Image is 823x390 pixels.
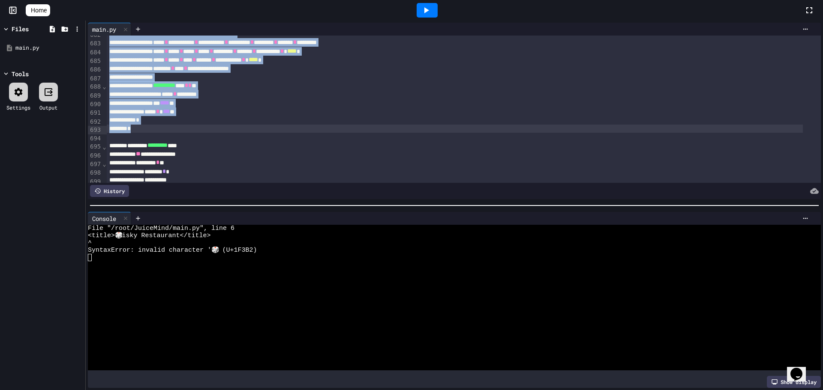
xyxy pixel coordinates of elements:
[88,134,102,143] div: 694
[88,83,102,91] div: 688
[6,104,30,111] div: Settings
[88,100,102,109] div: 690
[102,161,106,167] span: Fold line
[88,57,102,65] div: 685
[767,376,821,388] div: Show display
[88,143,102,151] div: 695
[12,24,29,33] div: Files
[88,109,102,117] div: 691
[115,232,118,239] span: 🎲
[88,169,102,177] div: 698
[214,247,257,254] span: ' (U+1F3B2)
[118,232,210,239] span: Risky Restaurant</title>
[88,214,120,223] div: Console
[88,23,131,36] div: main.py
[88,39,102,48] div: 683
[15,44,82,52] div: main.py
[787,356,814,381] iframe: chat widget
[102,83,106,90] span: Fold line
[88,160,102,169] div: 697
[88,232,115,239] span: <title>
[88,74,102,83] div: 687
[88,92,102,100] div: 689
[12,69,29,78] div: Tools
[88,225,234,232] span: File "/root/JuiceMind/main.py", line 6
[88,152,102,160] div: 696
[88,247,211,254] span: SyntaxError: invalid character '
[90,185,129,197] div: History
[88,65,102,74] div: 686
[26,4,50,16] a: Home
[88,212,131,225] div: Console
[102,143,106,150] span: Fold line
[88,178,102,186] div: 699
[88,48,102,57] div: 684
[88,126,102,134] div: 693
[31,6,47,15] span: Home
[211,247,214,254] span: 🎲
[88,239,92,247] span: ^
[88,25,120,34] div: main.py
[39,104,57,111] div: Output
[88,118,102,126] div: 692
